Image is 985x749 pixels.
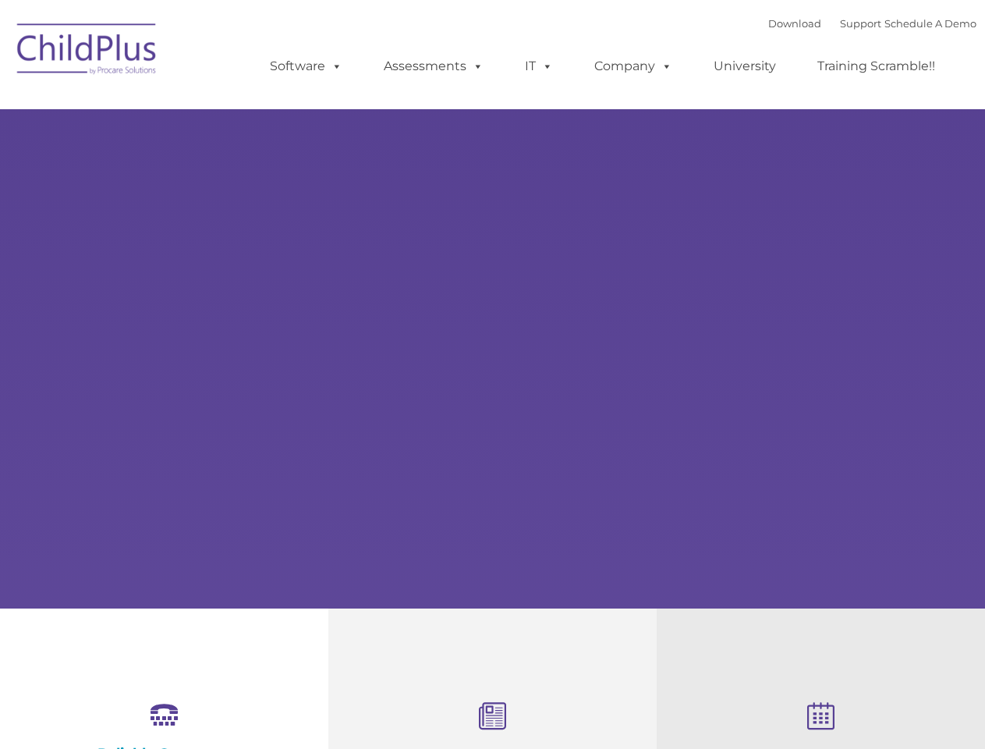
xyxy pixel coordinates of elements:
[698,51,792,82] a: University
[509,51,569,82] a: IT
[579,51,688,82] a: Company
[9,12,165,91] img: ChildPlus by Procare Solutions
[768,17,821,30] a: Download
[840,17,881,30] a: Support
[802,51,951,82] a: Training Scramble!!
[254,51,358,82] a: Software
[768,17,976,30] font: |
[368,51,499,82] a: Assessments
[884,17,976,30] a: Schedule A Demo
